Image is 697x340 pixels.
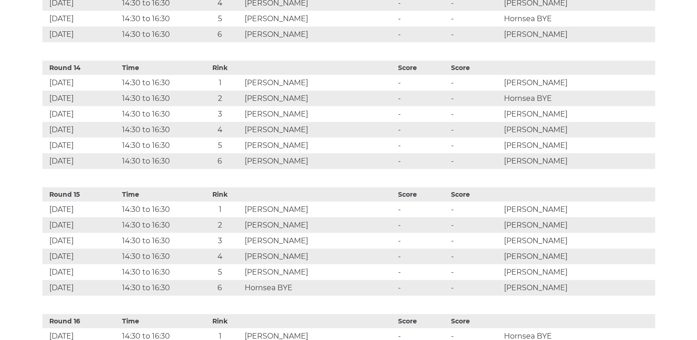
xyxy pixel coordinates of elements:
[242,91,396,106] td: [PERSON_NAME]
[396,217,449,233] td: -
[198,153,242,169] td: 6
[242,233,396,249] td: [PERSON_NAME]
[120,138,198,153] td: 14:30 to 16:30
[449,11,502,27] td: -
[501,233,655,249] td: [PERSON_NAME]
[198,106,242,122] td: 3
[501,217,655,233] td: [PERSON_NAME]
[198,122,242,138] td: 4
[501,122,655,138] td: [PERSON_NAME]
[198,61,242,75] th: Rink
[449,188,502,202] th: Score
[42,138,120,153] td: [DATE]
[501,264,655,280] td: [PERSON_NAME]
[449,280,502,296] td: -
[449,249,502,264] td: -
[242,217,396,233] td: [PERSON_NAME]
[198,217,242,233] td: 2
[120,106,198,122] td: 14:30 to 16:30
[42,106,120,122] td: [DATE]
[396,264,449,280] td: -
[242,280,396,296] td: Hornsea BYE
[42,75,120,91] td: [DATE]
[198,280,242,296] td: 6
[396,61,449,75] th: Score
[501,138,655,153] td: [PERSON_NAME]
[449,264,502,280] td: -
[449,27,502,42] td: -
[501,280,655,296] td: [PERSON_NAME]
[42,61,120,75] th: Round 14
[120,249,198,264] td: 14:30 to 16:30
[396,314,449,328] th: Score
[449,61,502,75] th: Score
[198,11,242,27] td: 5
[501,11,655,27] td: Hornsea BYE
[449,91,502,106] td: -
[198,233,242,249] td: 3
[42,153,120,169] td: [DATE]
[242,75,396,91] td: [PERSON_NAME]
[449,153,502,169] td: -
[242,249,396,264] td: [PERSON_NAME]
[396,249,449,264] td: -
[242,106,396,122] td: [PERSON_NAME]
[198,75,242,91] td: 1
[449,217,502,233] td: -
[42,280,120,296] td: [DATE]
[501,91,655,106] td: Hornsea BYE
[396,202,449,217] td: -
[396,106,449,122] td: -
[42,91,120,106] td: [DATE]
[396,122,449,138] td: -
[242,11,396,27] td: [PERSON_NAME]
[120,233,198,249] td: 14:30 to 16:30
[120,314,198,328] th: Time
[396,75,449,91] td: -
[396,27,449,42] td: -
[42,122,120,138] td: [DATE]
[120,27,198,42] td: 14:30 to 16:30
[449,314,502,328] th: Score
[501,27,655,42] td: [PERSON_NAME]
[198,314,242,328] th: Rink
[449,75,502,91] td: -
[396,188,449,202] th: Score
[198,188,242,202] th: Rink
[449,122,502,138] td: -
[501,249,655,264] td: [PERSON_NAME]
[198,27,242,42] td: 6
[120,217,198,233] td: 14:30 to 16:30
[120,280,198,296] td: 14:30 to 16:30
[396,11,449,27] td: -
[42,217,120,233] td: [DATE]
[198,264,242,280] td: 5
[120,75,198,91] td: 14:30 to 16:30
[120,264,198,280] td: 14:30 to 16:30
[120,91,198,106] td: 14:30 to 16:30
[198,249,242,264] td: 4
[42,11,120,27] td: [DATE]
[396,153,449,169] td: -
[501,153,655,169] td: [PERSON_NAME]
[242,138,396,153] td: [PERSON_NAME]
[449,106,502,122] td: -
[198,91,242,106] td: 2
[42,264,120,280] td: [DATE]
[120,188,198,202] th: Time
[242,153,396,169] td: [PERSON_NAME]
[396,138,449,153] td: -
[120,202,198,217] td: 14:30 to 16:30
[242,122,396,138] td: [PERSON_NAME]
[42,188,120,202] th: Round 15
[449,138,502,153] td: -
[501,202,655,217] td: [PERSON_NAME]
[501,106,655,122] td: [PERSON_NAME]
[396,233,449,249] td: -
[449,202,502,217] td: -
[42,27,120,42] td: [DATE]
[198,202,242,217] td: 1
[396,280,449,296] td: -
[242,27,396,42] td: [PERSON_NAME]
[198,138,242,153] td: 5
